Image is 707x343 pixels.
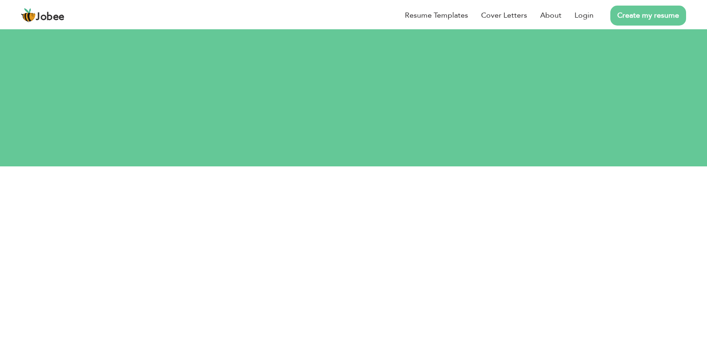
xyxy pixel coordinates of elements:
[610,6,686,26] a: Create my resume
[481,10,527,21] a: Cover Letters
[405,10,468,21] a: Resume Templates
[21,8,65,23] a: Jobee
[540,10,562,21] a: About
[36,12,65,22] span: Jobee
[21,8,36,23] img: jobee.io
[575,10,594,21] a: Login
